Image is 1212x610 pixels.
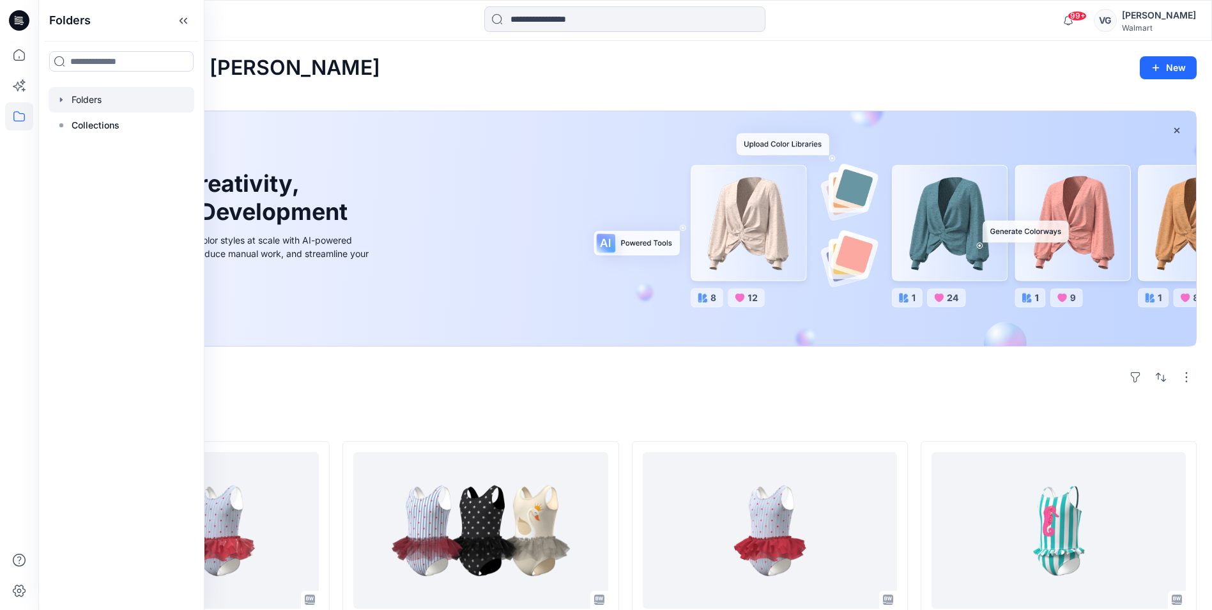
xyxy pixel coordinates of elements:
[1094,9,1117,32] div: VG
[72,118,119,133] p: Collections
[353,452,608,609] a: IMG26-256_ADM_TODDLER_GIRL_TUTU_1PC
[1068,11,1087,21] span: 99+
[54,56,380,80] h2: Welcome back, [PERSON_NAME]
[54,413,1197,428] h4: Styles
[85,233,372,274] div: Explore ideas faster and recolor styles at scale with AI-powered tools that boost creativity, red...
[1122,8,1196,23] div: [PERSON_NAME]
[85,170,353,225] h1: Unleash Creativity, Speed Up Development
[85,289,372,315] a: Discover more
[643,452,897,609] a: IMG26-287_ADM_TODDLER_GIRL_TUTU_1PC
[932,452,1186,609] a: IMG26-260_ADM_TODDLER_GIRL_TANKINI_WITH_RUFFLE SCOOP BOTTOM
[1122,23,1196,33] div: Walmart
[1140,56,1197,79] button: New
